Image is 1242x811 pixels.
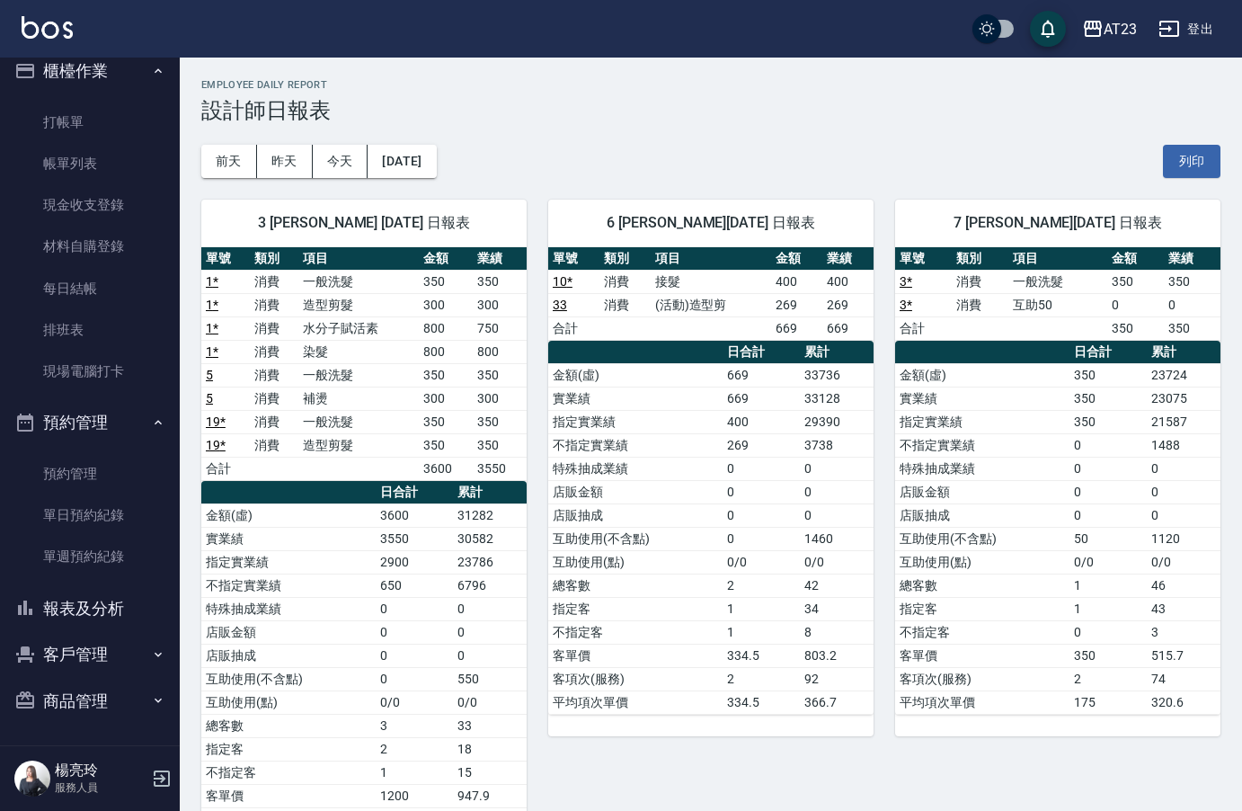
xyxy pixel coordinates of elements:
td: 不指定客 [895,620,1069,644]
th: 類別 [952,247,1008,271]
td: 店販抽成 [548,504,723,527]
td: 1 [723,620,800,644]
td: 269 [723,433,800,457]
img: Logo [22,16,73,39]
th: 單號 [201,247,250,271]
td: 消費 [250,293,298,316]
td: 3550 [376,527,453,550]
td: 0 [1069,504,1147,527]
th: 累計 [800,341,874,364]
h3: 設計師日報表 [201,98,1220,123]
td: 23786 [453,550,527,574]
td: 不指定實業績 [548,433,723,457]
span: 6 [PERSON_NAME][DATE] 日報表 [570,214,852,232]
td: 350 [1069,363,1147,387]
td: 1460 [800,527,874,550]
h5: 楊亮玲 [55,762,146,780]
td: 0 [1069,480,1147,504]
td: 669 [822,316,874,340]
td: 1 [1069,574,1147,597]
td: 消費 [599,270,651,293]
td: 0 [453,597,527,620]
td: 合計 [201,457,250,480]
td: 3550 [473,457,527,480]
td: 互助50 [1008,293,1107,316]
img: Person [14,761,50,797]
td: 消費 [250,316,298,340]
td: 客單價 [895,644,1069,667]
td: 染髮 [298,340,419,363]
td: 2 [1069,667,1147,691]
button: 登出 [1151,13,1220,46]
td: 平均項次單價 [895,691,1069,714]
td: 消費 [250,433,298,457]
td: 43 [1147,597,1220,620]
td: 350 [1164,316,1220,340]
th: 項目 [298,247,419,271]
td: 不指定實業績 [201,574,376,597]
td: 0 [1107,293,1164,316]
td: 互助使用(點) [201,691,376,714]
td: 3600 [419,457,473,480]
td: 800 [419,340,473,363]
td: 0 [1147,457,1220,480]
td: 一般洗髮 [298,270,419,293]
td: 0 [800,504,874,527]
td: 消費 [952,270,1008,293]
td: 3 [376,714,453,737]
th: 類別 [250,247,298,271]
td: 3600 [376,504,453,527]
td: 實業績 [895,387,1069,410]
th: 金額 [419,247,473,271]
td: 店販抽成 [895,504,1069,527]
td: 400 [723,410,800,433]
td: 2 [723,667,800,691]
td: 總客數 [895,574,1069,597]
td: 0 [723,504,800,527]
th: 日合計 [376,481,453,504]
td: 0 [1069,457,1147,480]
th: 日合計 [723,341,800,364]
th: 日合計 [1069,341,1147,364]
td: 0 [376,667,453,691]
td: 350 [1107,316,1164,340]
td: 350 [1069,410,1147,433]
td: 947.9 [453,784,527,807]
td: 指定客 [548,597,723,620]
button: 前天 [201,145,257,178]
td: 0 [453,620,527,644]
td: 0 [800,457,874,480]
td: 300 [473,293,527,316]
td: 350 [473,410,527,433]
td: 350 [473,363,527,387]
td: 0 [1147,504,1220,527]
td: 350 [1164,270,1220,293]
td: 消費 [250,410,298,433]
td: 15 [453,761,527,784]
td: 消費 [599,293,651,316]
td: 669 [723,363,800,387]
td: 總客數 [548,574,723,597]
td: 669 [771,316,822,340]
td: 30582 [453,527,527,550]
td: 一般洗髮 [298,410,419,433]
td: 客單價 [548,644,723,667]
td: 400 [771,270,822,293]
td: 造型剪髮 [298,293,419,316]
table: a dense table [548,341,874,715]
td: 合計 [548,316,599,340]
button: 今天 [313,145,368,178]
td: 不指定客 [548,620,723,644]
td: 互助使用(點) [548,550,723,574]
td: 350 [419,410,473,433]
a: 單週預約紀錄 [7,536,173,577]
td: 指定實業績 [201,550,376,574]
td: 客項次(服務) [548,667,723,691]
td: 店販金額 [201,620,376,644]
td: 一般洗髮 [298,363,419,387]
button: 預約管理 [7,399,173,446]
td: 669 [723,387,800,410]
td: 750 [473,316,527,340]
a: 帳單列表 [7,143,173,184]
table: a dense table [548,247,874,341]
